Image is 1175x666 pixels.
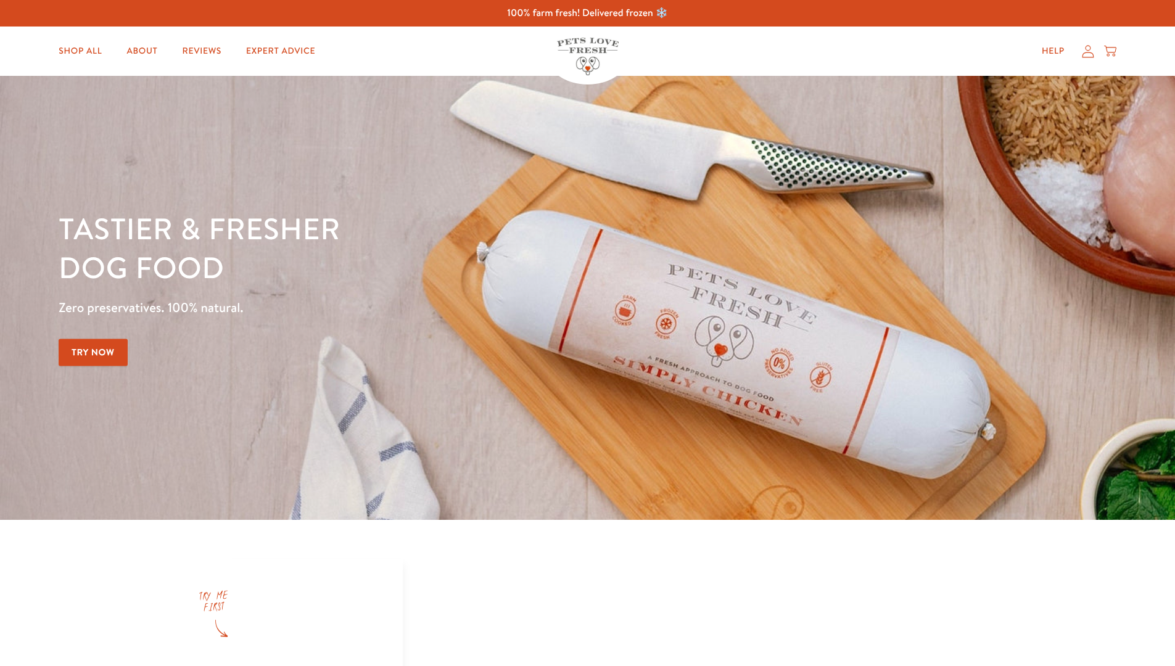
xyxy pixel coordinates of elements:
a: Expert Advice [236,39,325,64]
a: Reviews [173,39,231,64]
h1: Tastier & fresher dog food [59,210,764,287]
img: Pets Love Fresh [557,38,619,75]
a: Help [1032,39,1074,64]
p: Zero preservatives. 100% natural. [59,297,764,319]
a: Shop All [49,39,112,64]
a: About [117,39,167,64]
a: Try Now [59,339,128,366]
